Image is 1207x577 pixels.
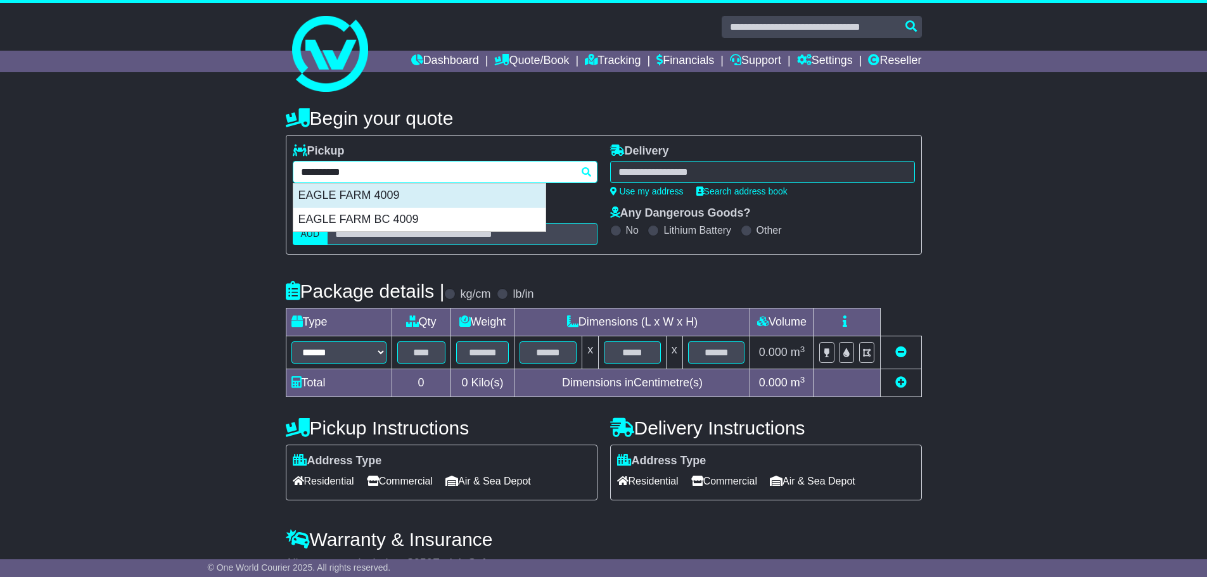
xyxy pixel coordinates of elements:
[450,308,514,336] td: Weight
[663,224,731,236] label: Lithium Battery
[791,376,805,389] span: m
[293,454,382,468] label: Address Type
[759,376,788,389] span: 0.000
[411,51,479,72] a: Dashboard
[797,51,853,72] a: Settings
[610,417,922,438] h4: Delivery Instructions
[293,144,345,158] label: Pickup
[450,369,514,397] td: Kilo(s)
[286,417,597,438] h4: Pickup Instructions
[392,369,450,397] td: 0
[460,288,490,301] label: kg/cm
[610,206,751,220] label: Any Dangerous Goods?
[286,529,922,550] h4: Warranty & Insurance
[293,223,328,245] label: AUD
[617,454,706,468] label: Address Type
[696,186,788,196] a: Search address book
[666,336,682,369] td: x
[656,51,714,72] a: Financials
[293,184,546,208] div: EAGLE FARM 4009
[770,471,855,491] span: Air & Sea Depot
[868,51,921,72] a: Reseller
[610,186,684,196] a: Use my address
[414,557,433,569] span: 250
[293,208,546,232] div: EAGLE FARM BC 4009
[286,281,445,301] h4: Package details |
[895,346,907,358] a: Remove this item
[585,51,641,72] a: Tracking
[286,369,392,397] td: Total
[582,336,599,369] td: x
[730,51,781,72] a: Support
[800,375,805,384] sup: 3
[610,144,669,158] label: Delivery
[750,308,814,336] td: Volume
[286,308,392,336] td: Type
[626,224,639,236] label: No
[514,369,750,397] td: Dimensions in Centimetre(s)
[691,471,757,491] span: Commercial
[895,376,907,389] a: Add new item
[445,471,531,491] span: Air & Sea Depot
[293,471,354,491] span: Residential
[293,161,597,183] typeahead: Please provide city
[514,308,750,336] td: Dimensions (L x W x H)
[392,308,450,336] td: Qty
[208,562,391,573] span: © One World Courier 2025. All rights reserved.
[461,376,468,389] span: 0
[617,471,679,491] span: Residential
[286,108,922,129] h4: Begin your quote
[367,471,433,491] span: Commercial
[494,51,569,72] a: Quote/Book
[286,557,922,571] div: All our quotes include a $ FreightSafe warranty.
[757,224,782,236] label: Other
[759,346,788,358] span: 0.000
[513,288,533,301] label: lb/in
[800,345,805,354] sup: 3
[791,346,805,358] span: m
